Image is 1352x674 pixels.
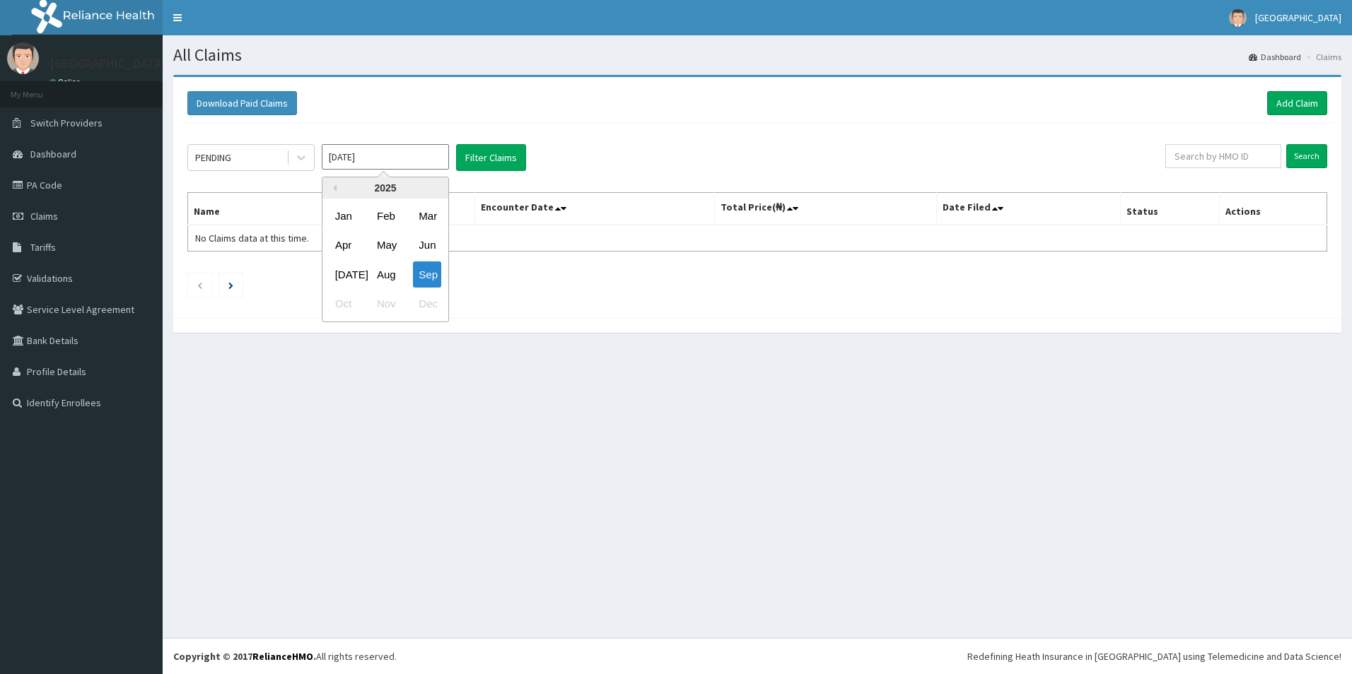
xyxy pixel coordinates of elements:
div: Choose February 2025 [371,203,400,229]
th: Encounter Date [474,193,714,225]
footer: All rights reserved. [163,638,1352,674]
a: Online [49,77,83,87]
th: Name [188,193,475,225]
div: Choose May 2025 [371,232,400,259]
div: 2025 [322,177,448,199]
img: User Image [7,42,39,74]
h1: All Claims [173,46,1341,64]
div: Choose August 2025 [371,261,400,288]
a: Add Claim [1267,91,1327,115]
th: Date Filed [937,193,1121,225]
button: Download Paid Claims [187,91,297,115]
div: Choose March 2025 [413,203,441,229]
th: Total Price(₦) [715,193,937,225]
div: Choose July 2025 [330,261,358,288]
div: month 2025-09 [322,201,448,319]
span: [GEOGRAPHIC_DATA] [1255,11,1341,24]
input: Select Month and Year [322,144,449,170]
div: Choose January 2025 [330,203,358,229]
li: Claims [1303,51,1341,63]
span: Dashboard [30,148,76,160]
img: User Image [1229,9,1247,27]
p: [GEOGRAPHIC_DATA] [49,57,166,70]
strong: Copyright © 2017 . [173,650,316,663]
input: Search [1286,144,1327,168]
span: No Claims data at this time. [195,232,309,244]
button: Previous Year [330,184,337,191]
div: Redefining Heath Insurance in [GEOGRAPHIC_DATA] using Telemedicine and Data Science! [967,649,1341,663]
span: Switch Providers [30,117,103,129]
a: Dashboard [1249,51,1301,63]
a: Previous page [197,278,203,291]
input: Search by HMO ID [1165,144,1281,168]
th: Status [1121,193,1220,225]
div: Choose April 2025 [330,232,358,259]
div: Choose June 2025 [413,232,441,259]
button: Filter Claims [456,144,526,171]
span: Claims [30,210,58,223]
a: Next page [228,278,233,291]
span: Tariffs [30,241,56,254]
a: RelianceHMO [252,650,313,663]
th: Actions [1220,193,1327,225]
div: Choose September 2025 [413,261,441,288]
div: PENDING [195,150,231,165]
